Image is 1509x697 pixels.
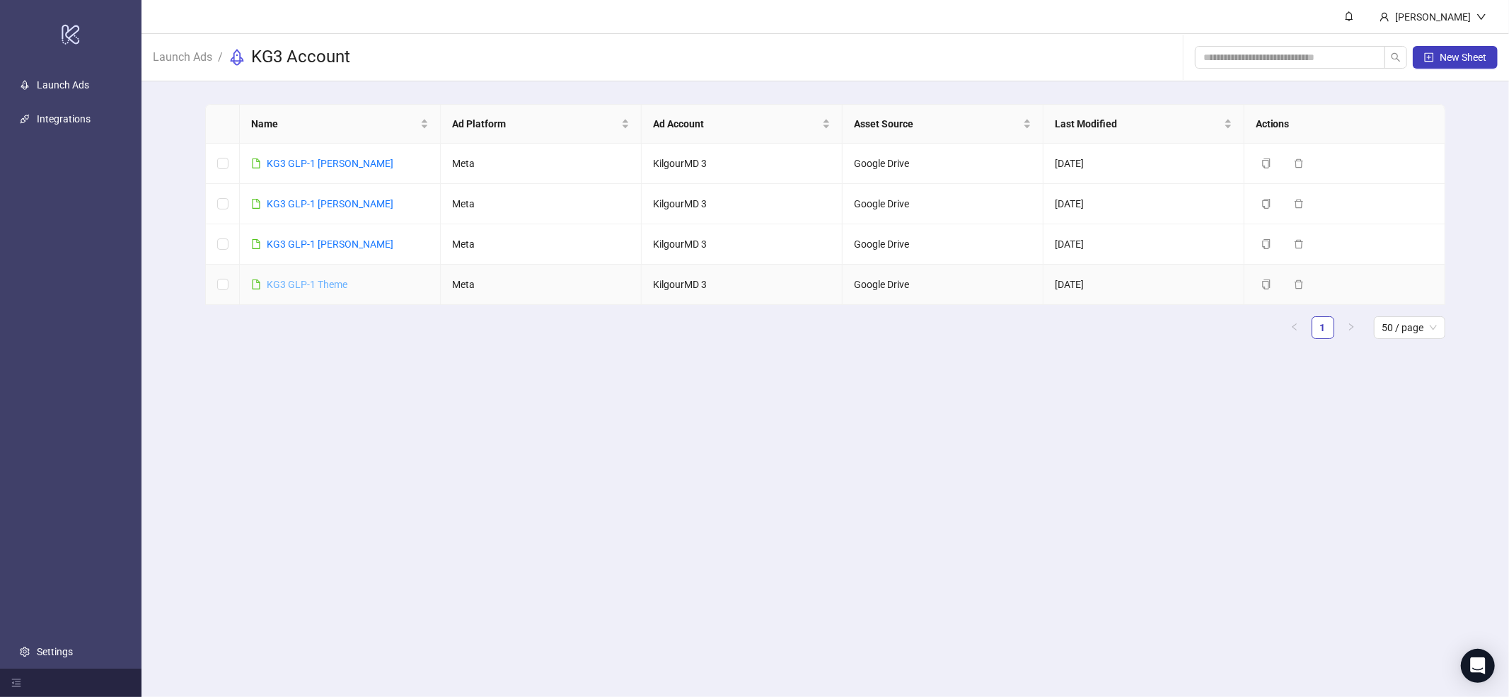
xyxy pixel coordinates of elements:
[653,116,819,132] span: Ad Account
[1312,316,1334,339] li: 1
[1391,52,1401,62] span: search
[1340,316,1363,339] button: right
[1344,11,1354,21] span: bell
[1244,105,1445,144] th: Actions
[1283,316,1306,339] button: left
[642,184,843,224] td: KilgourMD 3
[251,116,417,132] span: Name
[251,46,350,69] h3: KG3 Account
[251,239,261,249] span: file
[267,158,393,169] a: KG3 GLP-1 [PERSON_NAME]
[267,238,393,250] a: KG3 GLP-1 [PERSON_NAME]
[1294,159,1304,168] span: delete
[11,678,21,688] span: menu-fold
[37,80,89,91] a: Launch Ads
[642,224,843,265] td: KilgourMD 3
[452,116,618,132] span: Ad Platform
[150,48,215,64] a: Launch Ads
[843,105,1043,144] th: Asset Source
[37,646,73,657] a: Settings
[1294,239,1304,249] span: delete
[240,105,441,144] th: Name
[1440,52,1486,63] span: New Sheet
[1261,280,1271,289] span: copy
[642,105,843,144] th: Ad Account
[843,144,1043,184] td: Google Drive
[843,224,1043,265] td: Google Drive
[267,279,347,290] a: KG3 GLP-1 Theme
[441,184,642,224] td: Meta
[642,265,843,305] td: KilgourMD 3
[1283,316,1306,339] li: Previous Page
[1261,159,1271,168] span: copy
[267,198,393,209] a: KG3 GLP-1 [PERSON_NAME]
[1043,144,1244,184] td: [DATE]
[1043,265,1244,305] td: [DATE]
[1461,649,1495,683] div: Open Intercom Messenger
[441,144,642,184] td: Meta
[843,184,1043,224] td: Google Drive
[1312,317,1334,338] a: 1
[1043,105,1244,144] th: Last Modified
[642,144,843,184] td: KilgourMD 3
[1374,316,1445,339] div: Page Size
[1055,116,1221,132] span: Last Modified
[843,265,1043,305] td: Google Drive
[1290,323,1299,331] span: left
[1340,316,1363,339] li: Next Page
[1261,199,1271,209] span: copy
[251,159,261,168] span: file
[229,49,245,66] span: rocket
[251,199,261,209] span: file
[441,224,642,265] td: Meta
[1261,239,1271,249] span: copy
[1347,323,1355,331] span: right
[1389,9,1476,25] div: [PERSON_NAME]
[37,114,91,125] a: Integrations
[1294,280,1304,289] span: delete
[441,105,642,144] th: Ad Platform
[1382,317,1437,338] span: 50 / page
[1043,224,1244,265] td: [DATE]
[1413,46,1498,69] button: New Sheet
[441,265,642,305] td: Meta
[1294,199,1304,209] span: delete
[1476,12,1486,22] span: down
[1380,12,1389,22] span: user
[1043,184,1244,224] td: [DATE]
[218,46,223,69] li: /
[251,280,261,289] span: file
[854,116,1020,132] span: Asset Source
[1424,52,1434,62] span: plus-square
